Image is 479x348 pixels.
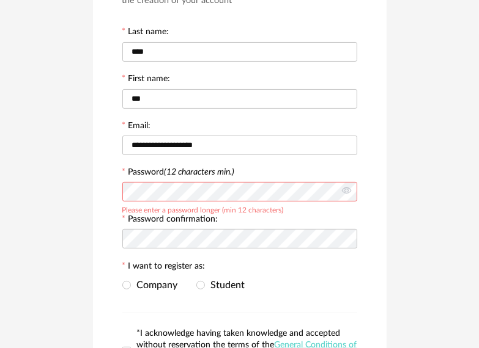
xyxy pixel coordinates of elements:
label: I want to register as: [122,262,206,273]
span: Student [205,280,245,290]
i: (12 characters min.) [165,168,235,176]
label: First name: [122,74,171,85]
label: Email: [122,121,151,132]
span: Company [131,280,178,290]
label: Last name: [122,27,169,38]
label: Password [128,168,235,176]
div: Please enter a password longer (min 12 characters) [122,204,284,214]
label: Password confirmation: [122,215,218,226]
